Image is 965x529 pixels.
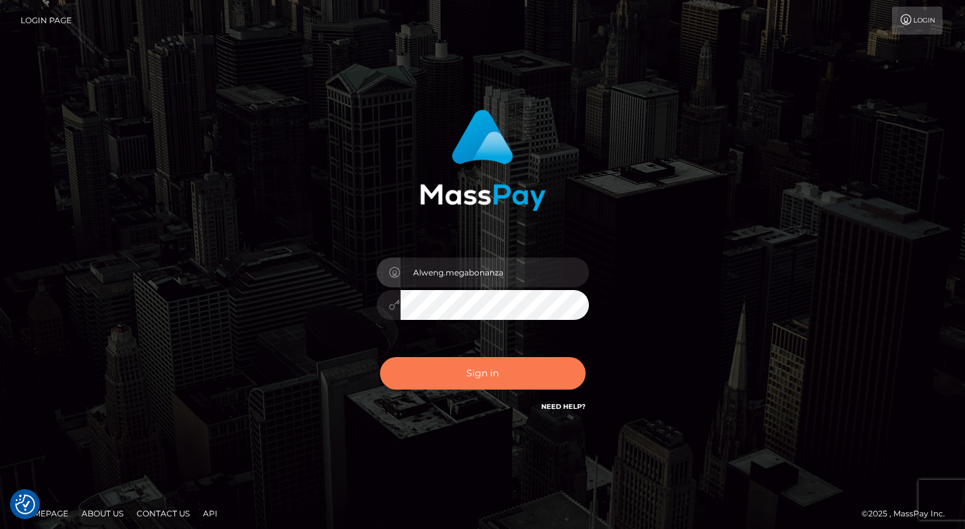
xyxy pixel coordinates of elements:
img: MassPay Login [420,110,546,211]
a: Homepage [15,503,74,524]
a: Contact Us [131,503,195,524]
button: Sign in [380,357,586,390]
a: API [198,503,223,524]
a: Login [892,7,942,35]
a: Need Help? [541,402,586,411]
button: Consent Preferences [15,494,35,514]
a: About Us [76,503,129,524]
img: Revisit consent button [15,494,35,514]
div: © 2025 , MassPay Inc. [862,506,955,521]
a: Login Page [21,7,72,35]
input: Username... [401,258,589,287]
